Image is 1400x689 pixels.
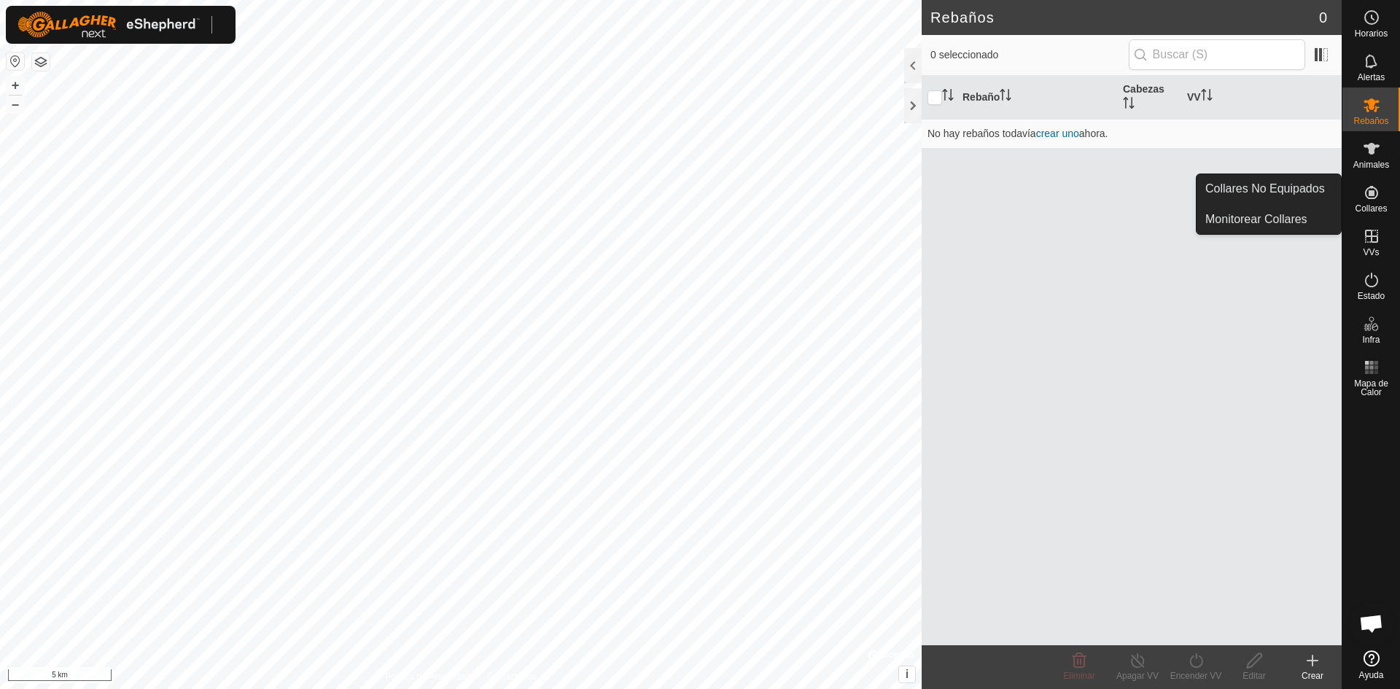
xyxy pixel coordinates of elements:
[899,666,915,682] button: i
[17,12,200,38] img: Logo Gallagher
[1205,211,1307,228] span: Monitorear Collares
[1000,91,1011,103] p-sorticon: Activar para ordenar
[1358,73,1385,82] span: Alertas
[1355,29,1388,38] span: Horarios
[32,53,50,71] button: Capas del Mapa
[930,9,1319,26] h2: Rebaños
[1167,669,1225,682] div: Encender VV
[1129,39,1305,70] input: Buscar (S)
[1197,174,1341,203] a: Collares No Equipados
[1353,117,1388,125] span: Rebaños
[1358,292,1385,300] span: Estado
[7,96,24,113] button: –
[1181,76,1342,120] th: VV
[7,52,24,70] button: Restablecer Mapa
[1201,91,1213,103] p-sorticon: Activar para ordenar
[922,119,1342,148] td: No hay rebaños todavía ahora.
[1350,602,1393,645] a: Chat abierto
[1197,205,1341,234] a: Monitorear Collares
[906,668,909,680] span: i
[386,670,470,683] a: Política de Privacidad
[957,76,1117,120] th: Rebaño
[1108,669,1167,682] div: Apagar VV
[1359,671,1384,680] span: Ayuda
[1205,180,1325,198] span: Collares No Equipados
[942,91,954,103] p-sorticon: Activar para ordenar
[1342,645,1400,685] a: Ayuda
[1063,671,1094,681] span: Eliminar
[1225,669,1283,682] div: Editar
[1363,248,1379,257] span: VVs
[1353,160,1389,169] span: Animales
[1319,7,1327,28] span: 0
[1036,128,1079,139] a: crear uno
[487,670,536,683] a: Contáctenos
[1123,99,1135,111] p-sorticon: Activar para ordenar
[1346,379,1396,397] span: Mapa de Calor
[1117,76,1181,120] th: Cabezas
[7,77,24,94] button: +
[1362,335,1380,344] span: Infra
[1355,204,1387,213] span: Collares
[930,47,1129,63] span: 0 seleccionado
[1283,669,1342,682] div: Crear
